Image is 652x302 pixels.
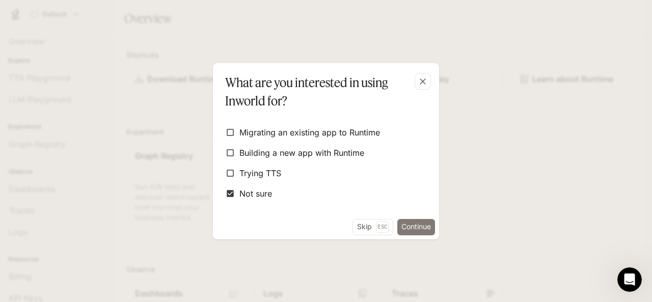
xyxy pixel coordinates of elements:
[376,221,389,232] p: Esc
[617,267,642,292] iframe: Intercom live chat
[239,187,272,200] span: Not sure
[225,73,423,110] p: What are you interested in using Inworld for?
[239,167,281,179] span: Trying TTS
[352,219,393,235] button: SkipEsc
[239,126,380,139] span: Migrating an existing app to Runtime
[397,219,435,235] button: Continue
[239,147,364,159] span: Building a new app with Runtime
